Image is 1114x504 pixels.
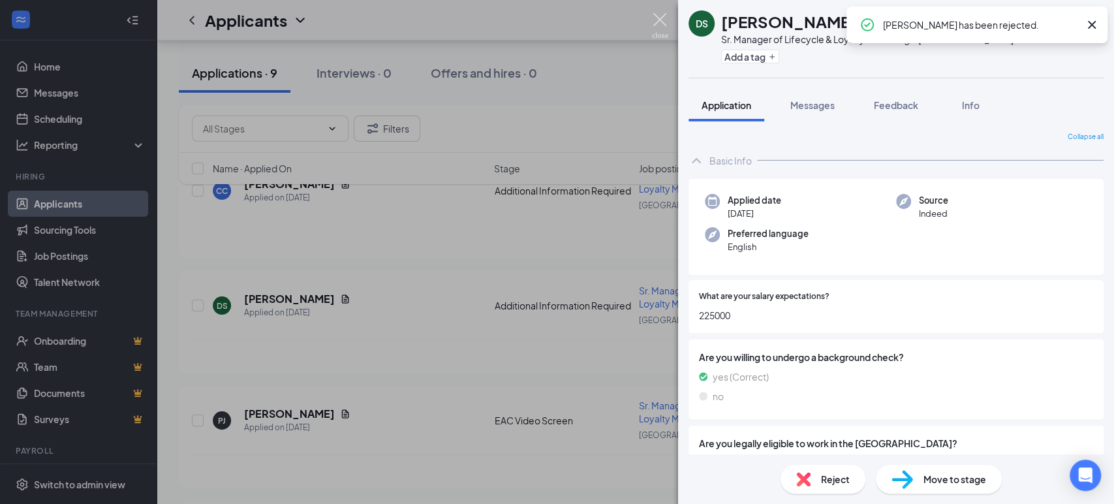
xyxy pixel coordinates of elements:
button: PlusAdd a tag [721,50,779,63]
span: Source [919,194,948,207]
span: no [713,389,724,403]
svg: CheckmarkCircle [859,17,875,33]
span: Info [962,99,980,111]
span: Applied date [728,194,781,207]
span: Collapse all [1068,132,1104,142]
span: Reject [821,472,850,486]
span: Indeed [919,207,948,220]
span: Preferred language [728,227,809,240]
span: [DATE] [728,207,781,220]
span: Application [702,99,751,111]
div: Open Intercom Messenger [1070,460,1101,491]
span: Are you willing to undergo a background check? [699,350,1093,364]
div: DS [696,17,708,30]
svg: Cross [1084,17,1100,33]
div: [PERSON_NAME] has been rejected. [883,17,1079,33]
span: 225000 [699,308,1093,323]
svg: Plus [768,53,776,61]
div: Sr. Manager of Lifecycle & Loyalty Marketing at [GEOGRAPHIC_DATA] [721,33,1013,46]
span: Feedback [874,99,918,111]
h1: [PERSON_NAME] [721,10,856,33]
span: yes (Correct) [713,370,769,384]
span: Messages [790,99,835,111]
svg: ChevronUp [689,153,704,168]
span: Are you legally eligible to work in the [GEOGRAPHIC_DATA]? [699,436,1093,450]
span: Move to stage [923,472,986,486]
span: English [728,240,809,253]
div: Basic Info [709,154,752,167]
span: What are your salary expectations? [699,291,829,303]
